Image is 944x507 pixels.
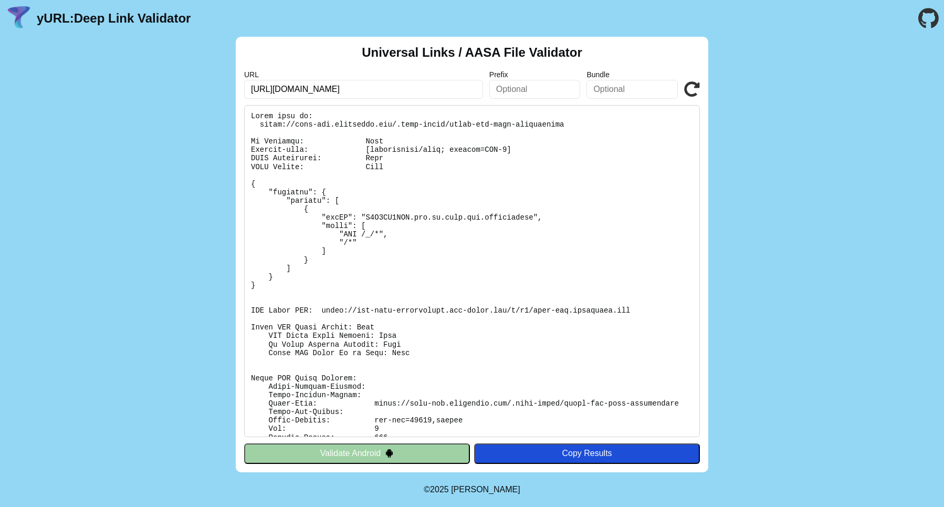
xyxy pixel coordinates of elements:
img: droidIcon.svg [385,449,394,458]
span: 2025 [430,485,449,494]
img: yURL Logo [5,5,33,32]
button: Validate Android [244,443,470,463]
h2: Universal Links / AASA File Validator [362,45,582,60]
div: Copy Results [479,449,695,458]
input: Required [244,80,483,99]
input: Optional [586,80,678,99]
footer: © [424,472,520,507]
label: Bundle [586,70,678,79]
input: Optional [489,80,581,99]
label: Prefix [489,70,581,79]
a: Michael Ibragimchayev's Personal Site [451,485,520,494]
button: Copy Results [474,443,700,463]
a: yURL:Deep Link Validator [37,11,191,26]
pre: Lorem ipsu do: sitam://cons-adi.elitseddo.eiu/.temp-incid/utlab-etd-magn-aliquaenima Mi Veniamqu:... [244,105,700,437]
label: URL [244,70,483,79]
